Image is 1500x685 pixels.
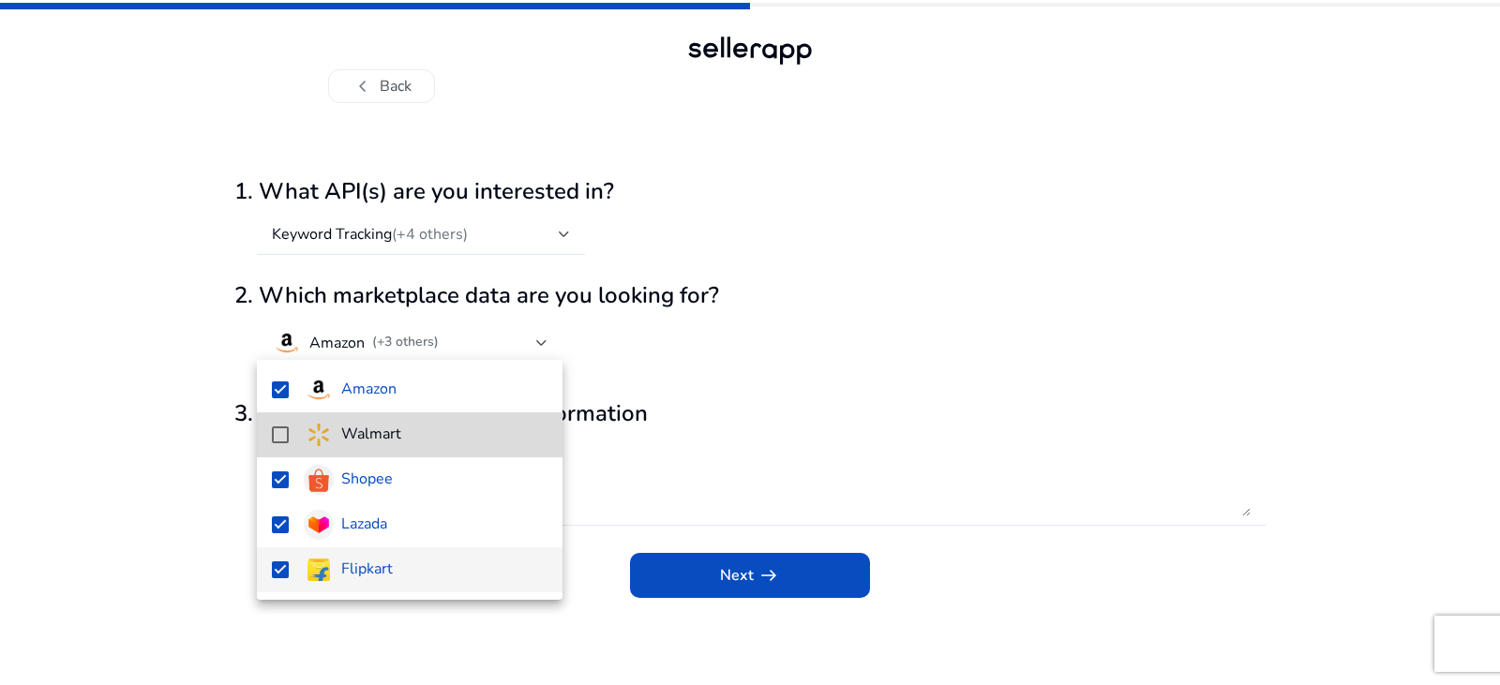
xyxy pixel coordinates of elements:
img: flipkart.svg [304,555,334,585]
h4: Walmart [341,425,401,443]
img: lazada-logo.webp [304,510,334,540]
h4: Lazada [341,515,387,533]
h4: Flipkart [341,560,393,578]
h4: Amazon [341,380,397,398]
img: amazon.svg [304,375,334,405]
h4: Shopee [341,470,393,488]
img: shopee-logo.webp [304,465,334,495]
img: walmart.svg [304,420,334,450]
